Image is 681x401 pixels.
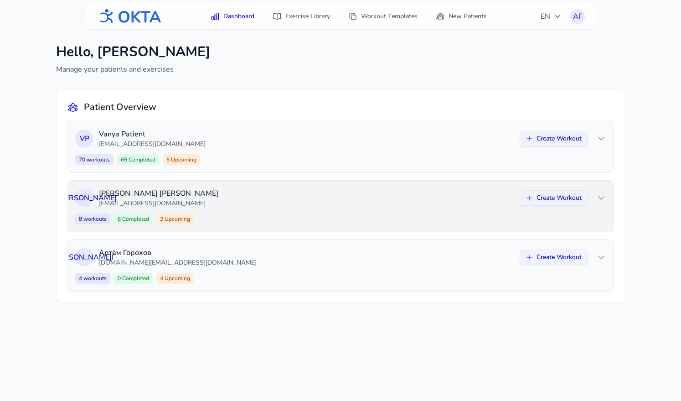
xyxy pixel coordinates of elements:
button: EN [535,7,567,26]
span: [PERSON_NAME] Г [53,252,116,263]
p: [DOMAIN_NAME][EMAIL_ADDRESS][DOMAIN_NAME] [99,258,514,267]
a: New Patients [430,8,492,25]
a: Dashboard [205,8,260,25]
p: [PERSON_NAME] [PERSON_NAME] [99,188,514,199]
span: 4 [156,273,194,284]
p: Manage your patients and exercises [56,64,211,75]
a: Workout Templates [343,8,423,25]
span: 0 [114,273,153,284]
button: Create Workout [520,250,588,265]
span: EN [541,11,561,22]
span: 6 [114,214,153,224]
span: О [PERSON_NAME] [52,193,117,203]
span: 8 [75,214,110,224]
h2: Patient Overview [84,101,156,114]
h1: Hello, [PERSON_NAME] [56,44,211,60]
p: Vanya Patient [99,129,514,140]
span: 65 [117,154,159,165]
p: [EMAIL_ADDRESS][DOMAIN_NAME] [99,140,514,149]
p: [EMAIL_ADDRESS][DOMAIN_NAME] [99,199,514,208]
span: V P [80,133,89,144]
button: Create Workout [520,131,588,146]
span: 5 [163,154,200,165]
p: Артём Горохов [99,247,514,258]
img: OKTA logo [96,5,162,28]
span: workouts [82,215,107,223]
span: Completed [127,156,155,163]
span: Completed [121,215,149,223]
span: workouts [82,275,107,282]
span: Completed [121,275,149,282]
button: АГ [570,9,585,24]
span: workouts [85,156,110,163]
span: 2 [156,214,194,224]
span: Upcoming [170,156,196,163]
span: 70 [75,154,113,165]
a: Exercise Library [267,8,335,25]
span: 4 [75,273,110,284]
span: Upcoming [163,215,190,223]
span: Upcoming [163,275,190,282]
button: Create Workout [520,190,588,206]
